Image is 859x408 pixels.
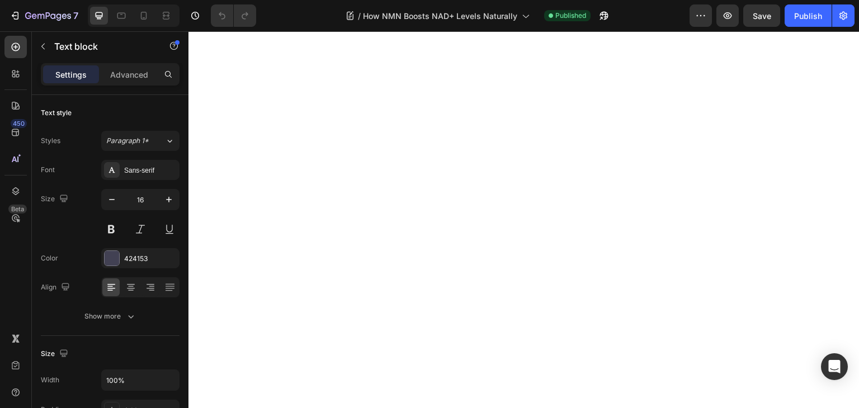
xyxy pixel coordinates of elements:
[363,10,517,22] span: How NMN Boosts NAD+ Levels Naturally
[743,4,780,27] button: Save
[41,192,70,207] div: Size
[124,254,177,264] div: 424153
[84,311,136,322] div: Show more
[821,353,848,380] div: Open Intercom Messenger
[110,69,148,80] p: Advanced
[11,119,27,128] div: 450
[41,253,58,263] div: Color
[41,108,72,118] div: Text style
[124,165,177,175] div: Sans-serif
[41,347,70,362] div: Size
[106,136,149,146] span: Paragraph 1*
[101,131,180,151] button: Paragraph 1*
[41,165,55,175] div: Font
[41,375,59,385] div: Width
[41,306,180,326] button: Show more
[4,4,83,27] button: 7
[188,31,859,408] iframe: Design area
[555,11,586,21] span: Published
[41,136,60,146] div: Styles
[41,280,72,295] div: Align
[211,4,256,27] div: Undo/Redo
[358,10,361,22] span: /
[102,370,179,390] input: Auto
[794,10,822,22] div: Publish
[785,4,832,27] button: Publish
[8,205,27,214] div: Beta
[73,9,78,22] p: 7
[55,69,87,80] p: Settings
[54,40,149,53] p: Text block
[753,11,771,21] span: Save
